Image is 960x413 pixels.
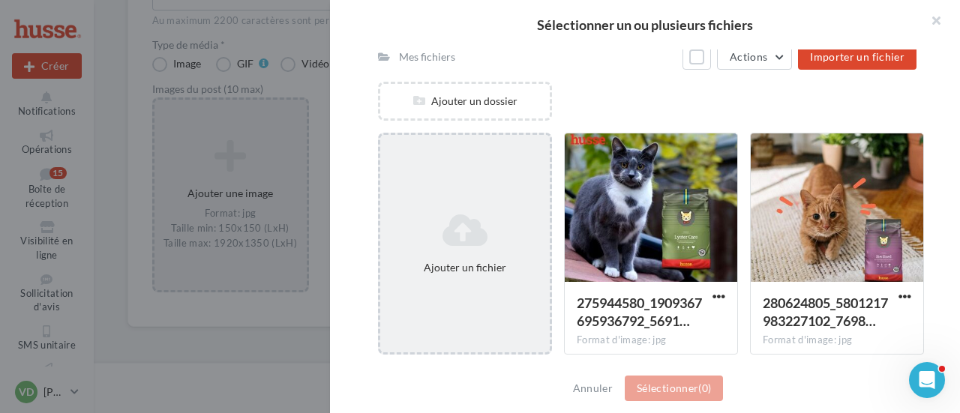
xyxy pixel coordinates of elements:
span: (0) [698,382,711,394]
span: 280624805_5801217983227102_7698101240501563572_n [763,295,888,329]
span: Actions [730,50,767,63]
button: Sélectionner(0) [625,376,723,401]
div: Ajouter un fichier [386,260,544,275]
span: Importer un fichier [810,50,904,63]
button: Annuler [567,379,619,397]
div: Format d'image: jpg [577,334,725,347]
button: Importer un fichier [798,44,916,70]
iframe: Intercom live chat [909,362,945,398]
span: 275944580_1909367695936792_569140274215417295_n [577,295,702,329]
div: Format d'image: jpg [763,334,911,347]
button: Actions [717,44,792,70]
div: Ajouter un dossier [380,94,550,109]
div: Mes fichiers [399,49,455,64]
h2: Sélectionner un ou plusieurs fichiers [354,18,936,31]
